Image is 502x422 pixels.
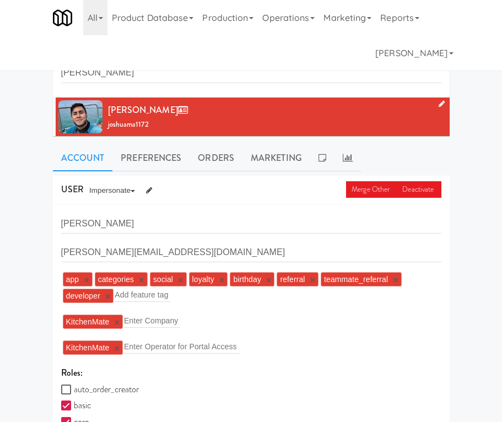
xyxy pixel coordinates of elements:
[153,275,173,284] span: social
[61,183,84,196] span: USER
[115,288,170,302] input: Add feature tag
[150,272,187,286] li: social ×
[393,275,398,285] a: ×
[321,272,402,286] li: teammate_referral ×
[178,275,183,285] a: ×
[95,272,148,286] li: categories ×
[61,313,441,331] div: KitchenMate ×
[63,315,123,329] li: KitchenMate ×
[61,381,139,398] label: auto_order_creator
[61,339,441,356] div: KitchenMate ×
[192,275,214,284] span: loyalty
[63,340,123,355] li: KitchenMate ×
[61,213,441,234] input: Name
[114,344,119,353] a: ×
[371,35,457,71] a: [PERSON_NAME]
[63,289,114,303] li: developer ×
[105,292,110,301] a: ×
[61,386,74,394] input: auto_order_creator
[61,242,441,262] input: Email
[266,275,271,285] a: ×
[230,272,274,286] li: birthday ×
[112,144,190,172] a: Preferences
[124,313,180,328] input: Enter Company
[84,275,89,285] a: ×
[346,181,397,198] a: Merge Other
[310,275,315,285] a: ×
[108,104,192,116] span: [PERSON_NAME]
[280,275,305,284] span: referral
[242,144,310,172] a: Marketing
[219,275,224,285] a: ×
[53,144,113,172] a: Account
[66,343,110,352] span: KitchenMate
[324,275,388,284] span: teammate_referral
[61,397,91,414] label: basic
[61,63,441,83] input: Search user
[108,119,149,129] span: joshuama1172
[98,275,134,284] span: categories
[124,339,240,354] input: Enter Operator for Portal Access
[53,8,72,28] img: Micromart
[397,181,441,198] a: Deactivate
[53,366,91,379] span: Roles:
[139,275,144,285] a: ×
[233,275,261,284] span: birthday
[114,318,119,327] a: ×
[61,270,441,305] div: app ×categories ×social ×loyalty ×birthday ×referral ×teammate_referral ×developer ×
[189,272,228,286] li: loyalty ×
[53,98,450,136] li: [PERSON_NAME]joshuama1172
[66,275,79,284] span: app
[61,402,74,410] input: basic
[84,182,141,199] button: Impersonate
[66,291,100,300] span: developer
[63,272,93,286] li: app ×
[66,317,110,326] span: KitchenMate
[190,144,242,172] a: Orders
[277,272,319,286] li: referral ×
